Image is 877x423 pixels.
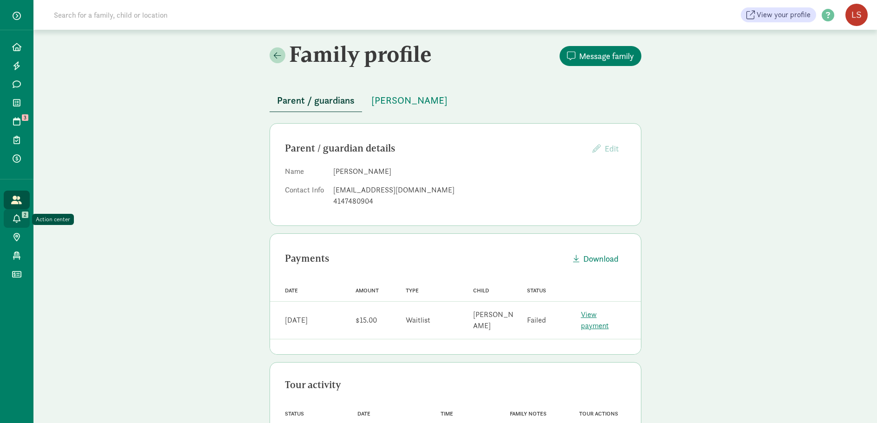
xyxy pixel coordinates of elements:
span: Parent / guardians [277,93,355,108]
span: Status [285,410,304,417]
span: 2 [22,211,28,218]
span: Amount [356,287,379,294]
span: Tour actions [579,410,618,417]
iframe: Chat Widget [831,378,877,423]
input: Search for a family, child or location [48,6,309,24]
div: $15.00 [356,315,377,326]
div: [PERSON_NAME] [473,309,516,331]
span: Type [406,287,419,294]
div: Payments [285,251,566,266]
span: Status [527,287,546,294]
button: [PERSON_NAME] [364,89,455,112]
span: 3 [22,114,28,121]
span: Edit [605,143,619,154]
div: Waitlist [406,315,430,326]
span: Download [583,252,619,265]
span: Family notes [510,410,547,417]
a: 3 [4,112,30,131]
div: Tour activity [285,377,626,392]
button: Parent / guardians [270,89,362,112]
button: Message family [560,46,641,66]
div: [EMAIL_ADDRESS][DOMAIN_NAME] [333,185,626,196]
h2: Family profile [270,41,454,67]
span: Time [441,410,453,417]
dt: Contact Info [285,185,326,211]
dt: Name [285,166,326,181]
div: Action center [36,215,70,224]
span: Date [285,287,298,294]
button: Download [566,249,626,269]
div: Parent / guardian details [285,141,585,156]
span: Date [357,410,370,417]
a: [PERSON_NAME] [364,95,455,106]
div: [DATE] [285,315,308,326]
a: View payment [581,310,609,330]
div: 4147480904 [333,196,626,207]
span: Message family [579,50,634,62]
a: 2 [4,209,30,228]
span: View your profile [757,9,811,20]
span: Child [473,287,489,294]
a: View your profile [741,7,816,22]
dd: [PERSON_NAME] [333,166,626,177]
div: Failed [527,315,546,326]
button: Edit [585,139,626,159]
span: [PERSON_NAME] [371,93,448,108]
a: Parent / guardians [270,95,362,106]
